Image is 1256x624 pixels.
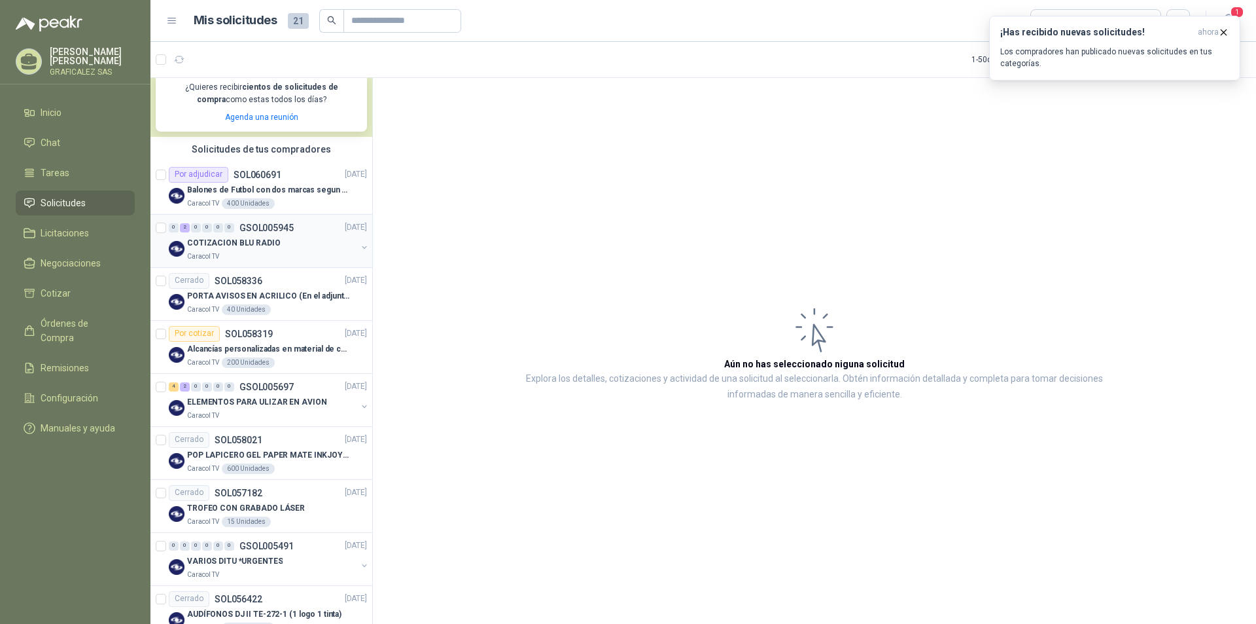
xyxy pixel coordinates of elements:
[197,83,338,104] b: cientos de solicitudes de compra
[16,221,135,246] a: Licitaciones
[225,113,298,122] a: Agenda una reunión
[989,16,1240,81] button: ¡Has recibido nuevas solicitudes!ahora Los compradores han publicado nuevas solicitudes en tus ca...
[169,400,184,416] img: Company Logo
[213,223,223,232] div: 0
[16,191,135,215] a: Solicitudes
[150,321,372,374] a: Por cotizarSOL058319[DATE] Company LogoAlcancías personalizadas en material de cerámica (VER ADJU...
[215,488,262,498] p: SOL057182
[169,432,209,448] div: Cerrado
[180,223,190,232] div: 2
[16,416,135,441] a: Manuales y ayuda
[1000,46,1229,69] p: Los compradores han publicado nuevas solicitudes en tus categorías.
[150,480,372,533] a: CerradoSOL057182[DATE] Company LogoTROFEO CON GRABADO LÁSERCaracol TV15 Unidades
[169,382,179,392] div: 4
[169,453,184,469] img: Company Logo
[41,136,60,150] span: Chat
[194,11,277,30] h1: Mis solicitudes
[16,356,135,380] a: Remisiones
[345,433,367,446] p: [DATE]
[222,304,271,315] div: 40 Unidades
[16,311,135,350] a: Órdenes de Compra
[16,130,135,155] a: Chat
[224,382,234,392] div: 0
[187,555,283,568] p: VARIOS DITU *URGENTES
[16,160,135,185] a: Tareas
[150,268,372,321] a: CerradoSOL058336[DATE] Company LogoPORTA AVISOS EN ACRILICO (En el adjunto mas informacion)Caraco...
[41,286,71,301] span: Cotizar
[187,449,350,462] p: POP LAPICERO GEL PAPER MATE INKJOY 0.7 (Revisar el adjunto)
[150,137,372,162] div: Solicitudes de tus compradores
[16,16,82,31] img: Logo peakr
[234,170,281,179] p: SOL060691
[213,382,223,392] div: 0
[187,290,350,303] p: PORTA AVISOS EN ACRILICO (En el adjunto mas informacion)
[169,326,220,342] div: Por cotizar
[288,13,309,29] span: 21
[169,379,370,421] a: 4 2 0 0 0 0 GSOL005697[DATE] Company LogoELEMENTOS PARA ULIZAR EN AVIONCaracol TV
[225,329,273,339] p: SOL058319
[345,486,367,499] p: [DATE]
[169,294,184,310] img: Company Logo
[180,541,190,551] div: 0
[41,166,69,180] span: Tareas
[222,358,275,368] div: 200 Unidades
[41,196,86,210] span: Solicitudes
[1039,14,1066,28] div: Todas
[191,223,201,232] div: 0
[169,241,184,257] img: Company Logo
[169,273,209,289] div: Cerrado
[16,281,135,306] a: Cotizar
[187,343,350,356] p: Alcancías personalizadas en material de cerámica (VER ADJUNTO)
[187,411,219,421] p: Caracol TV
[504,371,1125,403] p: Explora los detalles, cotizaciones y actividad de una solicitud al seleccionarla. Obtén informaci...
[150,427,372,480] a: CerradoSOL058021[DATE] Company LogoPOP LAPICERO GEL PAPER MATE INKJOY 0.7 (Revisar el adjunto)Car...
[16,386,135,411] a: Configuración
[169,591,209,607] div: Cerrado
[215,276,262,285] p: SOL058336
[50,68,135,76] p: GRAFICALEZ SAS
[345,274,367,287] p: [DATE]
[224,541,234,551] div: 0
[222,464,275,474] div: 600 Unidades
[345,327,367,340] p: [DATE]
[41,316,122,345] span: Órdenes de Compra
[345,593,367,605] p: [DATE]
[187,464,219,474] p: Caracol TV
[345,540,367,552] p: [DATE]
[187,304,219,315] p: Caracol TV
[222,517,271,527] div: 15 Unidades
[202,541,212,551] div: 0
[239,223,294,232] p: GSOL005945
[169,485,209,501] div: Cerrado
[187,396,326,409] p: ELEMENTOS PARA ULIZAR EN AVION
[191,382,201,392] div: 0
[187,570,219,580] p: Caracol TV
[169,506,184,522] img: Company Logo
[41,256,101,270] span: Negociaciones
[187,608,341,621] p: AUDÍFONOS DJ II TE-272-1 (1 logo 1 tinta)
[164,81,359,106] p: ¿Quieres recibir como estas todos los días?
[215,435,262,445] p: SOL058021
[187,358,219,368] p: Caracol TV
[191,541,201,551] div: 0
[239,382,294,392] p: GSOL005697
[169,538,370,580] a: 0 0 0 0 0 0 GSOL005491[DATE] Company LogoVARIOS DITU *URGENTESCaracol TV
[41,361,89,375] span: Remisiones
[345,168,367,181] p: [DATE]
[41,105,61,120] span: Inicio
[41,391,98,405] span: Configuración
[1198,27,1219,38] span: ahora
[41,421,115,435] span: Manuales y ayuda
[169,223,179,232] div: 0
[16,251,135,276] a: Negociaciones
[202,223,212,232] div: 0
[222,198,275,209] div: 400 Unidades
[187,517,219,527] p: Caracol TV
[215,595,262,604] p: SOL056422
[187,251,219,262] p: Caracol TV
[50,47,135,65] p: [PERSON_NAME] [PERSON_NAME]
[971,49,1047,70] div: 1 - 50 de 70
[169,188,184,204] img: Company Logo
[41,226,89,240] span: Licitaciones
[169,220,370,262] a: 0 2 0 0 0 0 GSOL005945[DATE] Company LogoCOTIZACION BLU RADIOCaracol TV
